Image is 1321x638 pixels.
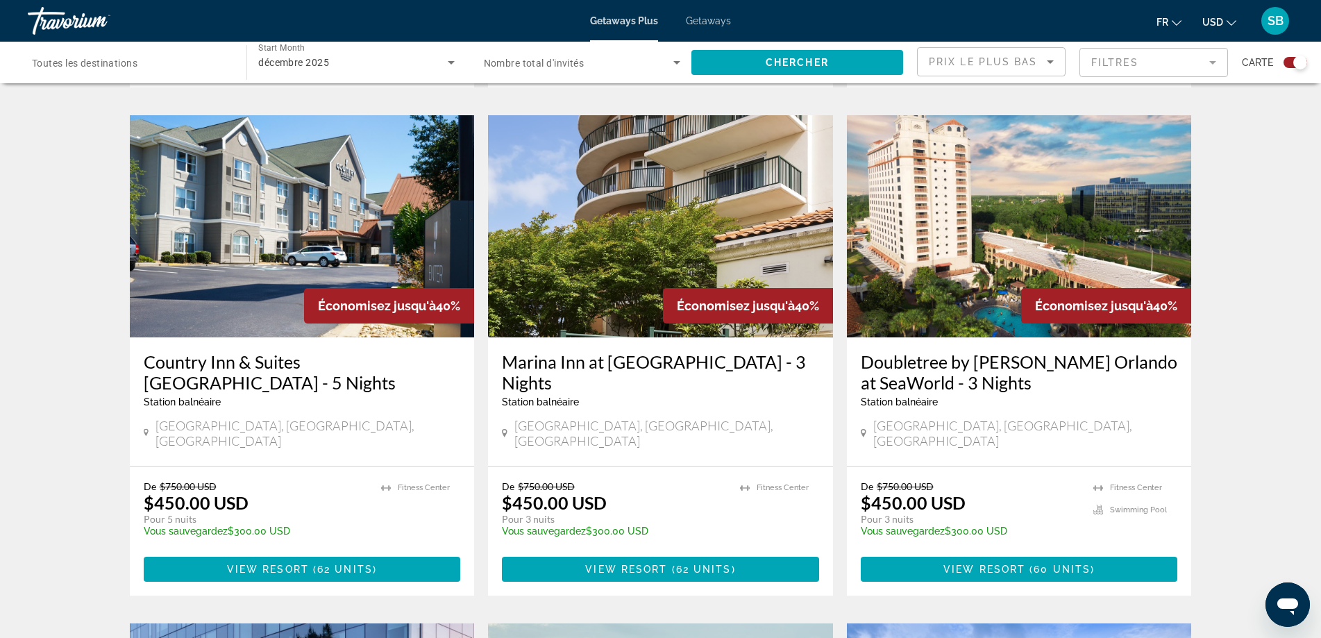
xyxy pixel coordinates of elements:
[1257,6,1293,35] button: User Menu
[1242,53,1273,72] span: Carte
[144,526,228,537] span: Vous sauvegardez
[1110,483,1162,492] span: Fitness Center
[1025,564,1095,575] span: ( )
[590,15,658,26] a: Getaways Plus
[1079,47,1228,78] button: Filter
[1268,14,1284,28] span: SB
[144,513,368,526] p: Pour 5 nuits
[1202,12,1236,32] button: Change currency
[304,288,474,324] div: 40%
[1021,288,1191,324] div: 40%
[258,57,329,68] span: décembre 2025
[667,564,735,575] span: ( )
[929,56,1038,67] span: Prix ​​le plus bas
[318,299,436,313] span: Économisez jusqu'à
[144,396,221,408] span: Station balnéaire
[691,50,903,75] button: Chercher
[502,526,586,537] span: Vous sauvegardez
[130,115,475,337] img: RU58E01X.jpg
[861,526,1080,537] p: $300.00 USD
[943,564,1025,575] span: View Resort
[309,564,377,575] span: ( )
[144,480,156,492] span: De
[1202,17,1223,28] span: USD
[861,513,1080,526] p: Pour 3 nuits
[502,396,579,408] span: Station balnéaire
[484,58,584,69] span: Nombre total d'invités
[155,418,460,448] span: [GEOGRAPHIC_DATA], [GEOGRAPHIC_DATA], [GEOGRAPHIC_DATA]
[144,492,249,513] p: $450.00 USD
[676,564,732,575] span: 62 units
[317,564,373,575] span: 62 units
[663,288,833,324] div: 40%
[502,557,819,582] button: View Resort(62 units)
[585,564,667,575] span: View Resort
[861,480,873,492] span: De
[502,492,607,513] p: $450.00 USD
[861,492,966,513] p: $450.00 USD
[929,53,1054,70] mat-select: Sort by
[488,115,833,337] img: RGE1O01X.jpg
[1156,12,1181,32] button: Change language
[28,3,167,39] a: Travorium
[398,483,450,492] span: Fitness Center
[32,58,137,69] span: Toutes les destinations
[514,418,819,448] span: [GEOGRAPHIC_DATA], [GEOGRAPHIC_DATA], [GEOGRAPHIC_DATA]
[877,480,934,492] span: $750.00 USD
[873,418,1178,448] span: [GEOGRAPHIC_DATA], [GEOGRAPHIC_DATA], [GEOGRAPHIC_DATA]
[861,351,1178,393] a: Doubletree by [PERSON_NAME] Orlando at SeaWorld - 3 Nights
[766,57,829,68] span: Chercher
[502,351,819,393] a: Marina Inn at [GEOGRAPHIC_DATA] - 3 Nights
[1265,582,1310,627] iframe: Bouton de lancement de la fenêtre de messagerie
[502,480,514,492] span: De
[227,564,309,575] span: View Resort
[861,526,945,537] span: Vous sauvegardez
[144,351,461,393] a: Country Inn & Suites [GEOGRAPHIC_DATA] - 5 Nights
[861,557,1178,582] button: View Resort(60 units)
[847,115,1192,337] img: RM14E01X.jpg
[160,480,217,492] span: $750.00 USD
[144,526,368,537] p: $300.00 USD
[757,483,809,492] span: Fitness Center
[1034,564,1091,575] span: 60 units
[861,396,938,408] span: Station balnéaire
[1156,17,1168,28] span: fr
[1035,299,1153,313] span: Économisez jusqu'à
[144,557,461,582] button: View Resort(62 units)
[677,299,795,313] span: Économisez jusqu'à
[518,480,575,492] span: $750.00 USD
[502,513,726,526] p: Pour 3 nuits
[502,526,726,537] p: $300.00 USD
[258,43,305,53] span: Start Month
[1110,505,1167,514] span: Swimming Pool
[686,15,731,26] a: Getaways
